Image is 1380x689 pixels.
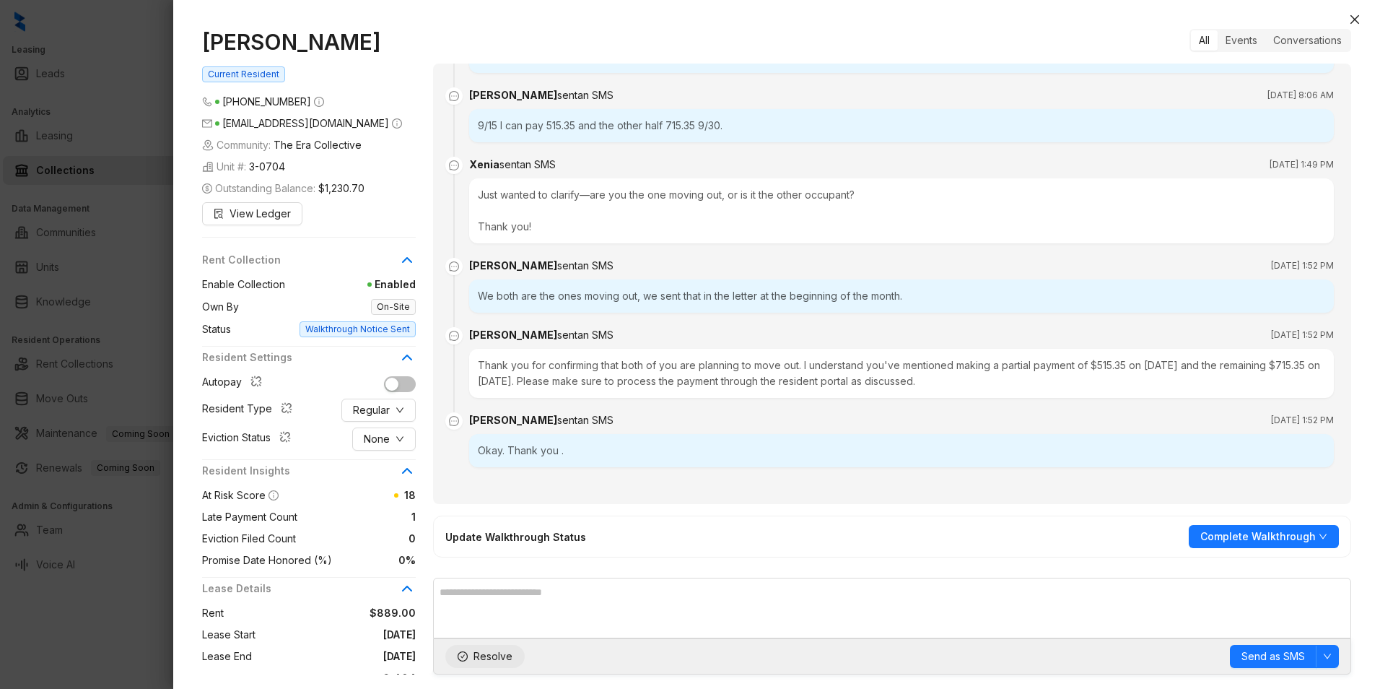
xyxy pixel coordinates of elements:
span: Eviction Filed Count [202,531,296,547]
span: 1 [297,509,416,525]
div: [PERSON_NAME] [469,87,613,103]
span: Promise Date Honored (%) [202,552,332,568]
span: On-Site [371,299,416,315]
div: Lease Details [202,581,416,605]
span: $889.00 [224,605,416,621]
span: At Risk Score [202,489,266,501]
div: All [1191,30,1218,51]
span: Enabled [285,277,416,292]
img: building-icon [202,161,214,173]
span: down [396,435,404,443]
button: Close [1346,11,1363,28]
div: Okay. Thank you . [469,434,1334,467]
span: Outstanding Balance: [202,181,364,196]
span: [DATE] 8:06 AM [1267,88,1334,103]
span: phone [202,97,212,107]
span: sent an SMS [557,259,613,272]
span: Walkthrough Notice Sent [300,321,416,337]
div: Resident Settings [202,350,416,374]
span: Lease End [202,649,252,664]
span: Enable Collection [202,277,285,292]
span: View Ledger [230,206,291,222]
span: info-circle [268,490,279,500]
div: [PERSON_NAME] [469,258,613,274]
div: Autopay [202,374,268,393]
span: check-circle [458,651,468,662]
span: Lease Details [202,581,398,597]
div: Rent Collection [202,252,416,277]
span: down [1323,652,1332,661]
span: $1,230.70 [318,181,364,196]
div: segmented control [1189,29,1351,52]
span: [DATE] 1:49 PM [1270,157,1334,172]
span: Regular [353,402,390,418]
button: Send as SMS [1230,645,1316,668]
div: [PERSON_NAME] [469,327,613,343]
span: Resident Insights [202,463,398,479]
div: Resident Type [202,401,298,420]
span: message [445,87,463,105]
span: message [445,258,463,275]
span: 3-0704 [249,159,285,175]
span: Resolve [473,649,512,664]
span: [DATE] [252,649,416,664]
span: None [364,431,390,447]
span: message [445,157,463,174]
span: mail [202,118,212,129]
span: sent an SMS [557,329,613,341]
button: Resolve [445,645,525,668]
span: The Era Collective [274,137,362,153]
span: [EMAIL_ADDRESS][DOMAIN_NAME] [222,117,389,129]
button: Complete Walkthroughdown [1189,525,1339,548]
div: Resident Insights [202,463,416,487]
span: 3-A04 [234,670,416,686]
span: Current Resident [202,66,285,82]
span: close [1349,14,1361,25]
div: Xenia [469,157,556,173]
span: 0 [296,531,416,547]
div: Thank you for confirming that both of you are planning to move out. I understand you've mentioned... [469,349,1334,398]
span: Complete Walkthrough [1200,529,1316,545]
span: Late Payment Count [202,509,297,525]
span: Community: [202,137,362,153]
span: 0% [332,552,416,568]
span: dollar [202,183,212,194]
span: Own By [202,299,239,315]
span: down [1319,532,1327,541]
span: Rent [202,605,224,621]
span: sent an SMS [557,414,613,426]
span: [DATE] 1:52 PM [1271,328,1334,342]
span: Unit #: [202,159,285,175]
span: Rent Collection [202,252,398,268]
button: Nonedown [352,428,416,451]
span: message [445,412,463,430]
div: Events [1218,30,1265,51]
button: Regulardown [341,399,416,422]
span: sent an SMS [499,158,556,170]
span: Status [202,321,231,337]
div: Conversations [1265,30,1350,51]
div: Eviction Status [202,430,297,448]
div: [PERSON_NAME] [469,412,613,428]
span: Layout [202,670,234,686]
span: info-circle [314,97,324,107]
div: We both are the ones moving out, we sent that in the letter at the beginning of the month. [469,279,1334,313]
span: Send as SMS [1241,649,1305,664]
span: Lease Start [202,627,256,643]
span: [DATE] 1:52 PM [1271,413,1334,428]
img: building-icon [202,139,214,151]
div: Update Walkthrough Status [445,529,586,545]
span: down [396,406,404,415]
span: [PHONE_NUMBER] [222,95,311,108]
span: sent an SMS [557,89,613,101]
span: Resident Settings [202,350,398,365]
div: Just wanted to clarify—are you the one moving out, or is it the other occupant? Thank you! [469,178,1334,243]
span: info-circle [392,118,402,129]
span: file-search [214,209,224,219]
span: message [445,327,463,344]
h1: [PERSON_NAME] [202,29,416,55]
span: 18 [404,489,416,501]
div: 9/15 I can pay 515.35 and the other half 715.35 9/30. [469,109,1334,142]
span: [DATE] [256,627,416,643]
button: View Ledger [202,202,302,225]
